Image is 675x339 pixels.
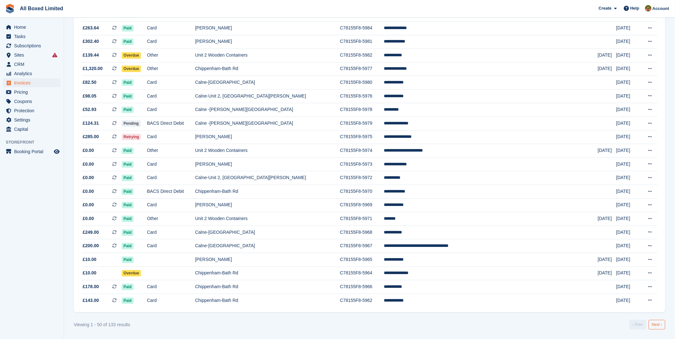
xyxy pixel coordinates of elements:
[14,60,53,69] span: CRM
[3,60,61,69] a: menu
[616,103,640,117] td: [DATE]
[147,76,195,90] td: Card
[52,52,57,58] i: Smart entry sync failures have occurred
[616,49,640,62] td: [DATE]
[340,225,384,239] td: C78155F8-5968
[147,239,195,253] td: Card
[195,49,340,62] td: Unit 2 Wooden Containers
[195,294,340,307] td: Chippenham-Bath Rd
[14,69,53,78] span: Analytics
[598,212,616,226] td: [DATE]
[616,212,640,226] td: [DATE]
[340,266,384,280] td: C78155F8-5964
[340,280,384,294] td: C78155F8-5966
[599,5,612,12] span: Create
[340,171,384,185] td: C78155F8-5972
[14,115,53,124] span: Settings
[14,147,53,156] span: Booking Portal
[3,125,61,134] a: menu
[147,103,195,117] td: Card
[147,117,195,130] td: BACS Direct Debit
[195,89,340,103] td: Calne-Unit 2, [GEOGRAPHIC_DATA][PERSON_NAME]
[122,297,134,304] span: Paid
[3,51,61,59] a: menu
[616,171,640,185] td: [DATE]
[83,38,99,45] span: £302.40
[83,120,99,127] span: £124.31
[195,212,340,226] td: Unit 2 Wooden Containers
[53,148,61,155] a: Preview store
[83,161,94,168] span: £0.00
[340,130,384,144] td: C78155F8-5975
[14,51,53,59] span: Sites
[628,320,667,329] nav: Pages
[616,130,640,144] td: [DATE]
[598,49,616,62] td: [DATE]
[340,62,384,76] td: C78155F8-5977
[195,253,340,267] td: [PERSON_NAME]
[122,134,141,140] span: Retrying
[653,5,669,12] span: Account
[147,198,195,212] td: Card
[598,253,616,267] td: [DATE]
[147,171,195,185] td: Card
[83,133,99,140] span: £285.00
[83,147,94,154] span: £0.00
[616,239,640,253] td: [DATE]
[74,321,130,328] div: Viewing 1 - 50 of 133 results
[147,62,195,76] td: Other
[83,188,94,195] span: £0.00
[83,229,99,236] span: £249.00
[340,239,384,253] td: C78155F8-5967
[122,256,134,263] span: Paid
[17,3,66,14] a: All Boxed Limited
[122,270,141,276] span: Overdue
[340,89,384,103] td: C78155F8-5976
[598,144,616,158] td: [DATE]
[340,157,384,171] td: C78155F8-5973
[616,198,640,212] td: [DATE]
[195,171,340,185] td: Calne-Unit 2, [GEOGRAPHIC_DATA][PERSON_NAME]
[122,93,134,99] span: Paid
[83,242,99,249] span: £200.00
[147,144,195,158] td: Other
[122,106,134,113] span: Paid
[195,198,340,212] td: [PERSON_NAME]
[122,79,134,86] span: Paid
[147,35,195,49] td: Card
[3,23,61,32] a: menu
[122,161,134,168] span: Paid
[122,120,141,127] span: Pending
[616,144,640,158] td: [DATE]
[83,52,99,59] span: £139.44
[616,157,640,171] td: [DATE]
[147,49,195,62] td: Other
[616,62,640,76] td: [DATE]
[3,41,61,50] a: menu
[6,139,64,146] span: Storefront
[3,147,61,156] a: menu
[598,266,616,280] td: [DATE]
[14,41,53,50] span: Subscriptions
[122,188,134,195] span: Paid
[122,175,134,181] span: Paid
[616,117,640,130] td: [DATE]
[340,185,384,199] td: C78155F8-5970
[14,125,53,134] span: Capital
[195,239,340,253] td: Calne-[GEOGRAPHIC_DATA]
[598,62,616,76] td: [DATE]
[3,88,61,97] a: menu
[83,283,99,290] span: £178.00
[616,89,640,103] td: [DATE]
[147,130,195,144] td: Card
[645,5,652,12] img: Sharon Hawkins
[122,243,134,249] span: Paid
[147,157,195,171] td: Card
[3,106,61,115] a: menu
[195,117,340,130] td: Calne -[PERSON_NAME][GEOGRAPHIC_DATA]
[3,78,61,87] a: menu
[83,93,96,99] span: £98.05
[147,212,195,226] td: Other
[147,294,195,307] td: Card
[616,266,640,280] td: [DATE]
